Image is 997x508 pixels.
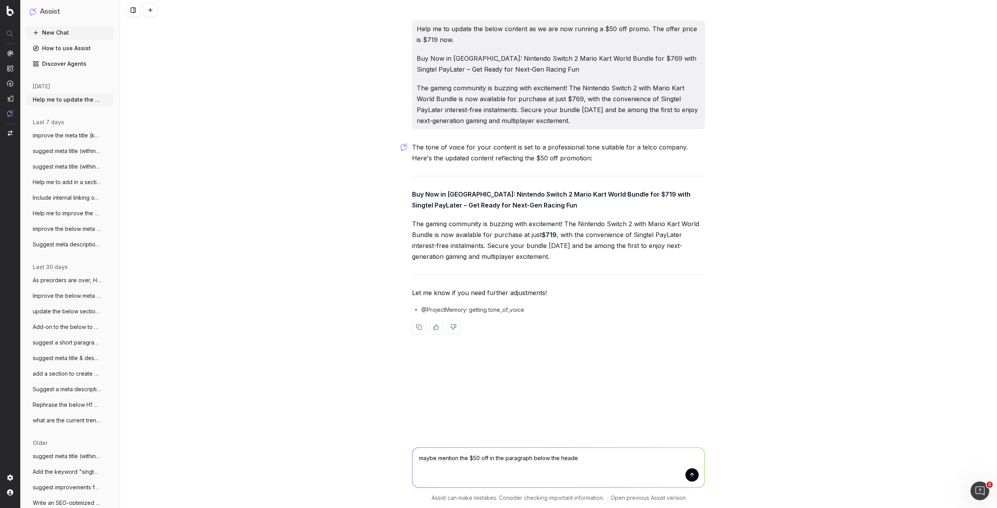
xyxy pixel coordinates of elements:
[412,448,705,487] textarea: maybe mention the $50 off in the paragraph below the heade
[26,223,114,235] button: improve the below meta description: Wa
[26,305,114,318] button: update the below section to be about new
[8,130,12,136] img: Switch project
[417,23,700,45] p: Help me to update the below content as we are now running a $50 off promo. The offer price is $71...
[33,163,101,171] span: suggest meta title (within 60 characters
[33,225,101,233] span: improve the below meta description: Wa
[7,475,13,481] img: Setting
[26,414,114,427] button: what are the current trending keywords f
[986,482,993,488] span: 2
[30,8,37,15] img: Assist
[33,452,101,460] span: suggest meta title (within 60 characters
[432,494,604,502] p: Assist can make mistakes. Consider checking important information.
[26,481,114,494] button: suggest improvements for the below meta
[33,178,101,186] span: Help me to add in a section as the first
[33,354,101,362] span: suggest meta title & description for our
[26,129,114,142] button: improve the meta title (keep to be withi
[26,42,114,54] a: How to use Assist
[542,231,557,239] strong: $719
[26,290,114,302] button: Improve the below meta title but keep it
[33,417,101,424] span: what are the current trending keywords f
[33,241,101,248] span: Suggest meta description of less than 16
[7,6,14,16] img: Botify logo
[971,482,989,500] iframe: Intercom live chat
[26,192,114,204] button: Include internal linking opportunity to
[7,489,13,496] img: My account
[417,53,700,75] p: Buy Now in [GEOGRAPHIC_DATA]: Nintendo Switch 2 Mario Kart World Bundle for $769 with Singtel Pay...
[33,439,48,447] span: older
[7,50,13,56] img: Analytics
[33,401,101,409] span: Rephrase the below H1 of our marketing p
[33,276,101,284] span: As preorders are over, Help me to mentio
[33,263,68,271] span: last 30 days
[421,306,524,314] span: @ProjectMemory: getting tone_of_voice
[33,308,101,315] span: update the below section to be about new
[26,466,114,478] button: Add the keyword "singtel" to the below h
[412,218,705,262] p: The gaming community is buzzing with excitement! The Nintendo Switch 2 with Mario Kart World Bund...
[26,352,114,364] button: suggest meta title & description for our
[30,6,111,17] button: Assist
[26,58,114,70] a: Discover Agents
[33,132,101,139] span: improve the meta title (keep to be withi
[33,468,101,476] span: Add the keyword "singtel" to the below h
[7,95,13,102] img: Studio
[26,383,114,396] button: Suggest a meta description within 160 ch
[412,190,692,209] strong: Buy Now in [GEOGRAPHIC_DATA]: Nintendo Switch 2 Mario Kart World Bundle for $719 with Singtel Pay...
[26,450,114,462] button: suggest meta title (within 60 characters
[7,110,13,117] img: Assist
[26,321,114,333] button: Add-on to the below to mention latest up
[26,160,114,173] button: suggest meta title (within 60 characters
[400,143,408,151] img: Botify assist logo
[7,80,13,87] img: Activation
[33,499,101,507] span: Write an SEO-optimized content about the
[26,145,114,157] button: suggest meta title (within 60 characters
[33,118,64,126] span: last 7 days
[33,147,101,155] span: suggest meta title (within 60 characters
[26,274,114,287] button: As preorders are over, Help me to mentio
[33,323,101,331] span: Add-on to the below to mention latest up
[26,336,114,349] button: suggest a short paragraph where we can a
[33,194,101,202] span: Include internal linking opportunity to
[611,494,686,502] a: Open previous Assist version
[33,385,101,393] span: Suggest a meta description within 160 ch
[33,96,101,104] span: Help me to update the below content as w
[33,370,101,378] span: add a section to create an internal link
[33,83,50,90] span: [DATE]
[7,65,13,72] img: Intelligence
[412,287,705,298] p: Let me know if you need further adjustments!
[26,367,114,380] button: add a section to create an internal link
[33,209,101,217] span: Help me to improve the below meta title
[26,399,114,411] button: Rephrase the below H1 of our marketing p
[26,238,114,251] button: Suggest meta description of less than 16
[26,26,114,39] button: New Chat
[26,93,114,106] button: Help me to update the below content as w
[26,207,114,220] button: Help me to improve the below meta title
[40,6,60,17] h1: Assist
[33,483,101,491] span: suggest improvements for the below meta
[33,339,101,346] span: suggest a short paragraph where we can a
[33,292,101,300] span: Improve the below meta title but keep it
[26,176,114,188] button: Help me to add in a section as the first
[412,142,705,163] p: The tone of voice for your content is set to a professional tone suitable for a telco company. He...
[417,83,700,126] p: The gaming community is buzzing with excitement! The Nintendo Switch 2 with Mario Kart World Bund...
